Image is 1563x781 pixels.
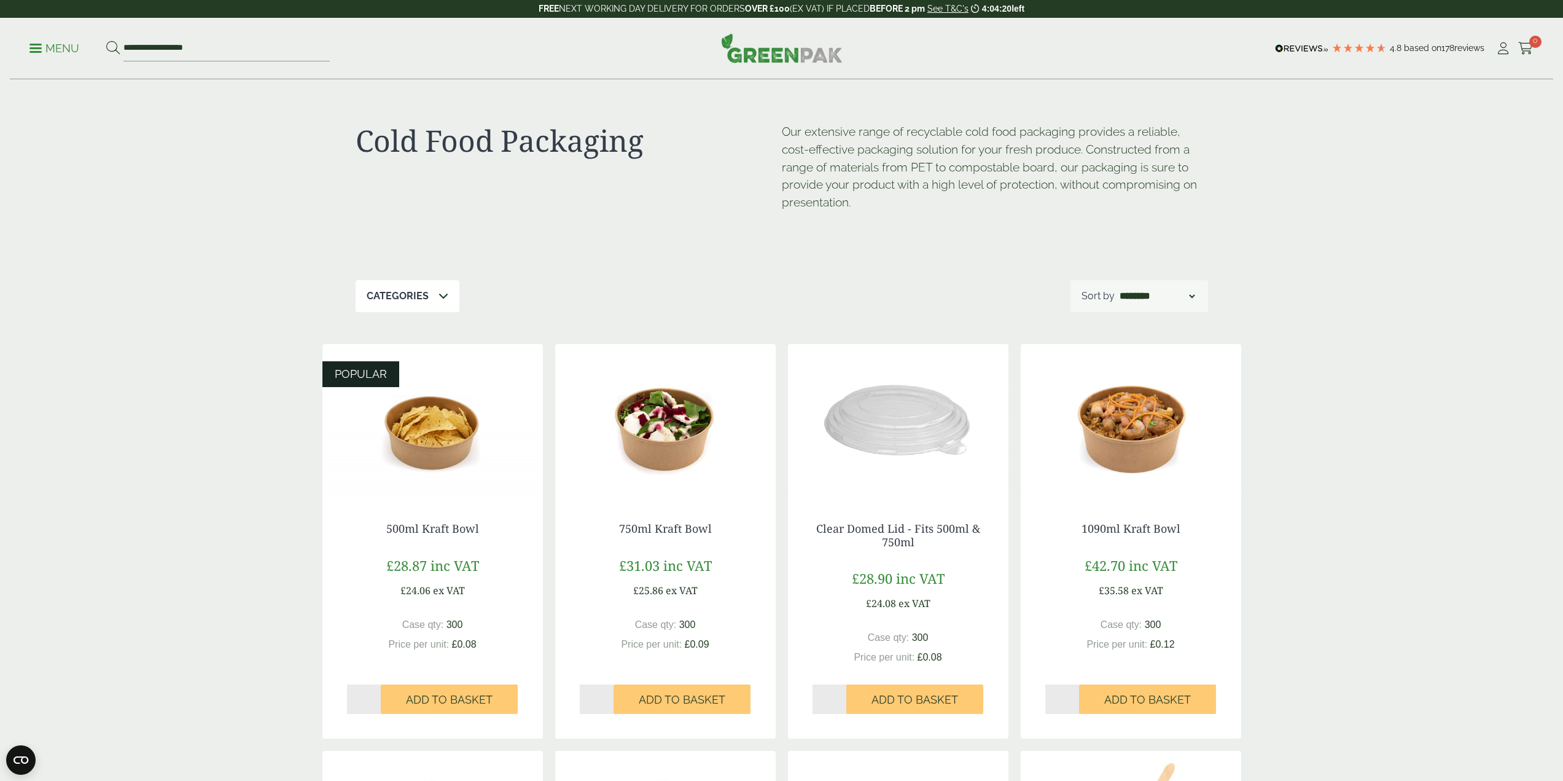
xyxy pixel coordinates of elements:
[918,652,942,662] span: £0.08
[619,521,712,536] a: 750ml Kraft Bowl
[1390,43,1404,53] span: 4.8
[1101,619,1142,630] span: Case qty:
[1079,685,1216,714] button: Add to Basket
[982,4,1011,14] span: 4:04:20
[1117,289,1197,304] select: Shop order
[852,569,892,587] span: £28.90
[868,632,910,643] span: Case qty:
[614,685,750,714] button: Add to Basket
[1404,43,1441,53] span: Based on
[782,123,1208,211] p: Our extensive range of recyclable cold food packaging provides a reliable, cost-effective packagi...
[1275,44,1328,53] img: REVIEWS.io
[1129,556,1177,575] span: inc VAT
[1441,43,1454,53] span: 178
[1131,584,1163,597] span: ex VAT
[29,41,79,53] a: Menu
[1099,584,1129,597] span: £35.58
[1082,289,1115,304] p: Sort by
[639,693,725,707] span: Add to Basket
[1495,42,1511,55] i: My Account
[6,745,36,775] button: Open CMP widget
[619,556,660,575] span: £31.03
[386,521,479,536] a: 500ml Kraft Bowl
[1082,521,1180,536] a: 1090ml Kraft Bowl
[433,584,465,597] span: ex VAT
[1145,619,1161,630] span: 300
[1150,639,1175,650] span: £0.12
[1021,344,1241,498] img: Kraft Bowl 1090ml with Prawns and Rice
[685,639,709,650] span: £0.09
[1518,39,1534,58] a: 0
[1331,42,1387,53] div: 4.78 Stars
[1529,36,1542,48] span: 0
[870,4,925,14] strong: BEFORE 2 pm
[721,33,843,63] img: GreenPak Supplies
[539,4,559,14] strong: FREE
[1104,693,1191,707] span: Add to Basket
[356,123,782,159] h1: Cold Food Packaging
[367,289,429,304] p: Categories
[854,652,914,662] span: Price per unit:
[927,4,969,14] a: See T&C's
[406,693,493,707] span: Add to Basket
[1086,639,1147,650] span: Price per unit:
[633,584,663,597] span: £25.86
[846,685,983,714] button: Add to Basket
[663,556,712,575] span: inc VAT
[381,685,518,714] button: Add to Basket
[1085,556,1125,575] span: £42.70
[871,693,958,707] span: Add to Basket
[896,569,945,587] span: inc VAT
[386,556,427,575] span: £28.87
[388,639,449,650] span: Price per unit:
[745,4,790,14] strong: OVER £100
[1518,42,1534,55] i: Cart
[788,344,1008,498] img: Clear Domed Lid - Fits 750ml-0
[29,41,79,56] p: Menu
[912,632,929,643] span: 300
[452,639,477,650] span: £0.08
[335,367,387,380] span: POPULAR
[555,344,776,498] img: Kraft Bowl 750ml with Goats Cheese Salad Open
[1011,4,1024,14] span: left
[816,521,980,549] a: Clear Domed Lid - Fits 500ml & 750ml
[322,344,543,498] img: Kraft Bowl 500ml with Nachos
[431,556,479,575] span: inc VAT
[402,619,444,630] span: Case qty:
[1454,43,1484,53] span: reviews
[666,584,698,597] span: ex VAT
[400,584,431,597] span: £24.06
[621,639,682,650] span: Price per unit:
[898,597,930,610] span: ex VAT
[635,619,677,630] span: Case qty:
[866,597,896,610] span: £24.08
[446,619,463,630] span: 300
[679,619,696,630] span: 300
